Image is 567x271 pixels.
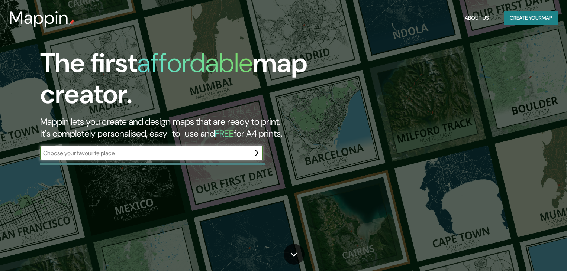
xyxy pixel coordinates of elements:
button: About Us [462,11,492,25]
input: Choose your favourite place [40,149,248,157]
h1: The first map creator. [40,48,324,116]
h2: Mappin lets you create and design maps that are ready to print. It's completely personalised, eas... [40,116,324,140]
h1: affordable [137,46,253,80]
h5: FREE [215,128,234,139]
img: mappin-pin [69,19,75,25]
button: Create yourmap [504,11,558,25]
h3: Mappin [9,7,69,28]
